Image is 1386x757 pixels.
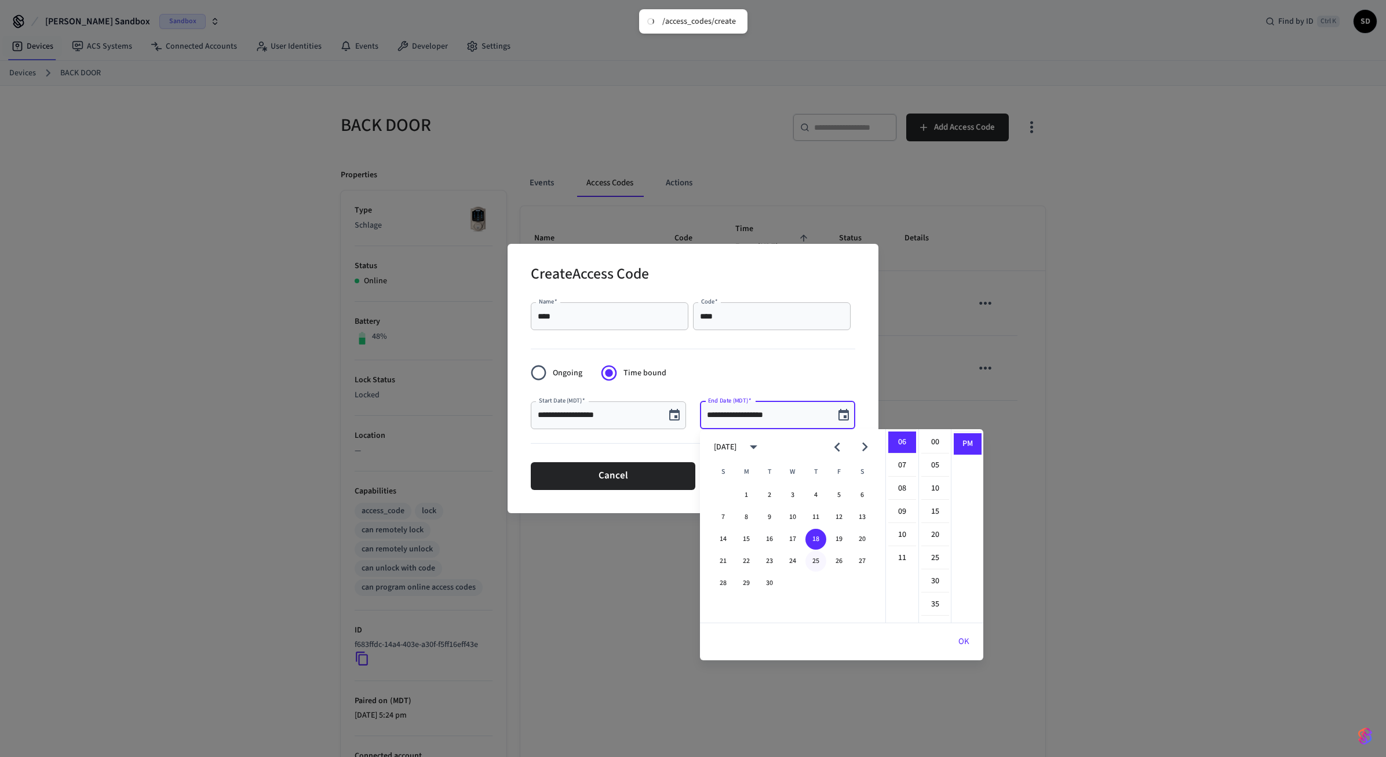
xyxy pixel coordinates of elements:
[701,297,718,306] label: Code
[805,551,826,572] button: 25
[553,367,582,379] span: Ongoing
[921,431,949,454] li: 0 minutes
[531,462,695,490] button: Cancel
[714,441,736,454] div: [DATE]
[921,547,949,569] li: 25 minutes
[944,628,983,656] button: OK
[921,501,949,523] li: 15 minutes
[851,433,878,460] button: Next month
[539,297,557,306] label: Name
[805,485,826,506] button: 4
[852,529,873,550] button: 20
[921,571,949,593] li: 30 minutes
[663,404,686,427] button: Choose date, selected date is Sep 14, 2025
[782,485,803,506] button: 3
[921,617,949,639] li: 40 minutes
[832,404,855,427] button: Choose date, selected date is Sep 18, 2025
[759,460,780,484] span: Tuesday
[852,485,873,506] button: 6
[888,524,916,546] li: 10 hours
[736,573,757,594] button: 29
[736,507,757,528] button: 8
[888,478,916,500] li: 8 hours
[736,551,757,572] button: 22
[713,551,734,572] button: 21
[759,529,780,550] button: 16
[829,460,849,484] span: Friday
[782,460,803,484] span: Wednesday
[852,551,873,572] button: 27
[782,551,803,572] button: 24
[829,529,849,550] button: 19
[852,507,873,528] button: 13
[623,367,666,379] span: Time bound
[829,485,849,506] button: 5
[782,507,803,528] button: 10
[805,529,826,550] button: 18
[740,433,767,460] button: calendar view is open, switch to year view
[759,573,780,594] button: 30
[713,529,734,550] button: 14
[759,485,780,506] button: 2
[1358,727,1372,745] img: SeamLogoGradient.69752ec5.svg
[954,433,982,455] li: PM
[805,507,826,528] button: 11
[782,529,803,550] button: 17
[662,16,736,27] div: /access_codes/create
[888,431,916,454] li: 6 hours
[736,485,757,506] button: 1
[829,551,849,572] button: 26
[918,429,951,623] ul: Select minutes
[805,460,826,484] span: Thursday
[713,460,734,484] span: Sunday
[888,455,916,477] li: 7 hours
[539,396,585,405] label: Start Date (MDT)
[713,573,734,594] button: 28
[921,478,949,500] li: 10 minutes
[759,551,780,572] button: 23
[531,258,649,293] h2: Create Access Code
[951,429,983,623] ul: Select meridiem
[823,433,851,460] button: Previous month
[829,507,849,528] button: 12
[713,507,734,528] button: 7
[888,547,916,569] li: 11 hours
[708,396,751,405] label: End Date (MDT)
[736,460,757,484] span: Monday
[736,529,757,550] button: 15
[921,455,949,477] li: 5 minutes
[888,501,916,523] li: 9 hours
[886,429,918,623] ul: Select hours
[921,594,949,616] li: 35 minutes
[852,460,873,484] span: Saturday
[759,507,780,528] button: 9
[921,524,949,546] li: 20 minutes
